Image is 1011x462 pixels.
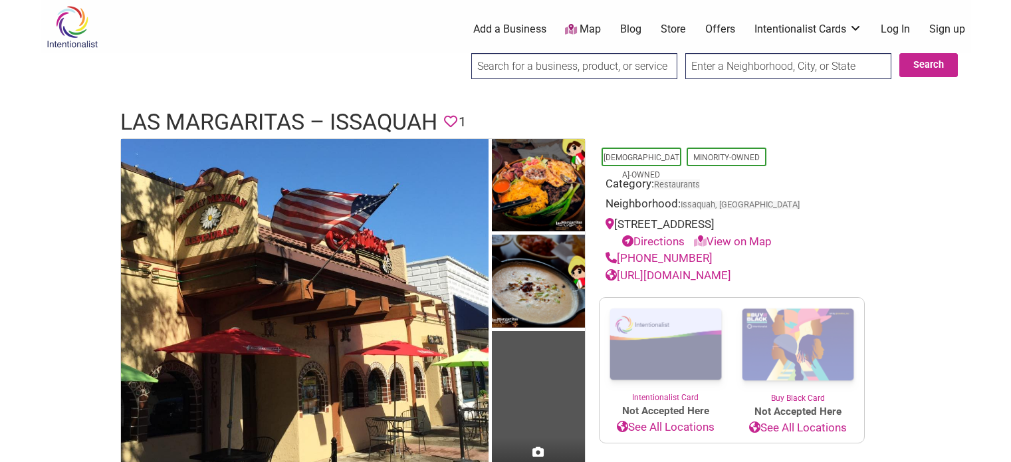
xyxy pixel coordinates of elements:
a: Restaurants [654,179,700,189]
span: 1 [459,112,466,132]
div: [STREET_ADDRESS] [606,216,858,250]
a: Store [661,22,686,37]
a: Minority-Owned [693,153,760,162]
div: Neighborhood: [606,195,858,216]
a: See All Locations [732,419,864,437]
input: Enter a Neighborhood, City, or State [685,53,891,79]
span: Not Accepted Here [600,404,732,419]
a: Buy Black Card [732,298,864,404]
a: Intentionalist Cards [754,22,862,37]
h1: Las Margaritas – Issaquah [120,106,437,138]
a: Intentionalist Card [600,298,732,404]
a: Sign up [929,22,965,37]
a: [URL][DOMAIN_NAME] [606,269,731,282]
a: [PHONE_NUMBER] [606,251,713,265]
span: Issaquah, [GEOGRAPHIC_DATA] [681,201,800,209]
img: Intentionalist Card [600,298,732,392]
a: Log In [881,22,910,37]
img: Intentionalist [41,5,104,49]
button: Search [899,53,958,77]
a: Add a Business [473,22,546,37]
a: Map [565,22,601,37]
input: Search for a business, product, or service [471,53,677,79]
a: See All Locations [600,419,732,436]
a: View on Map [694,235,772,248]
a: [DEMOGRAPHIC_DATA]-Owned [604,153,679,179]
img: Buy Black Card [732,298,864,392]
a: Directions [622,235,685,248]
a: Offers [705,22,735,37]
div: Category: [606,175,858,196]
a: Blog [620,22,641,37]
span: Not Accepted Here [732,404,864,419]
